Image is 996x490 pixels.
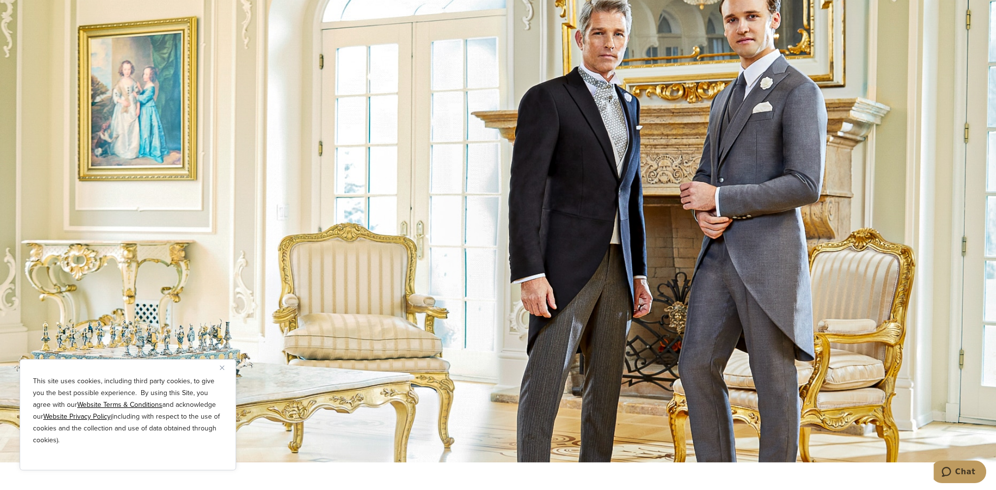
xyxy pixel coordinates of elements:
[220,366,224,370] img: Close
[33,375,223,446] p: This site uses cookies, including third party cookies, to give you the best possible experience. ...
[934,460,986,485] iframe: Opens a widget where you can chat to one of our agents
[220,362,232,373] button: Close
[43,411,111,422] a: Website Privacy Policy
[77,399,162,410] a: Website Terms & Conditions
